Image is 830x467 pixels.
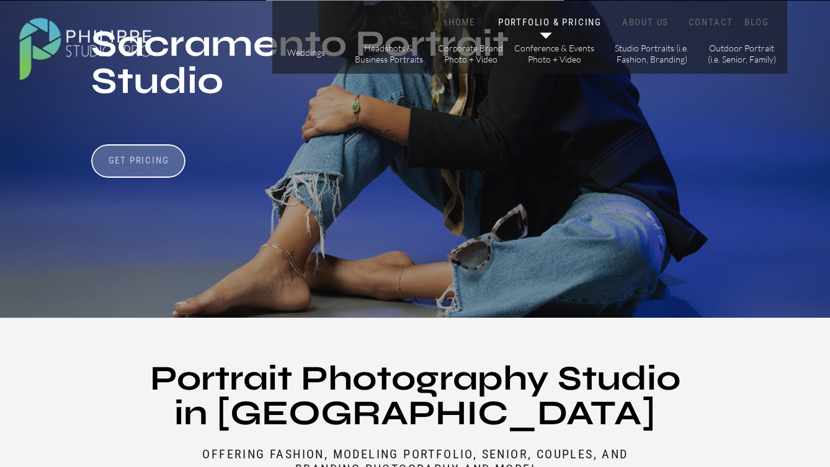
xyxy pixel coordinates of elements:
a: Weddings [284,47,328,60]
a: Conference & Events Photo + Video [514,43,595,64]
a: Headshots & Business Portraits [354,43,424,64]
a: Corporate Brand Photo + Video [435,43,506,64]
a: ABOUT US [619,17,672,28]
a: Outdoor Portrait (i.e. Senior, Family) [707,43,777,64]
a: CONTACT [685,17,736,28]
h2: Portrait Photography Studio in [GEOGRAPHIC_DATA] [143,361,687,439]
a: HOME [435,17,488,28]
h2: Don't just take our word for it [432,297,791,417]
p: Offering fashion, Modeling Portfolio, Senior, couples, and branding photography and More! [169,447,661,461]
a: PORTFOLIO & PRICING [496,17,604,28]
a: BLOG [741,17,772,28]
a: Get Pricing [104,155,173,170]
a: Studio Portraits (i.e. Fashion, Branding) [610,43,694,64]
